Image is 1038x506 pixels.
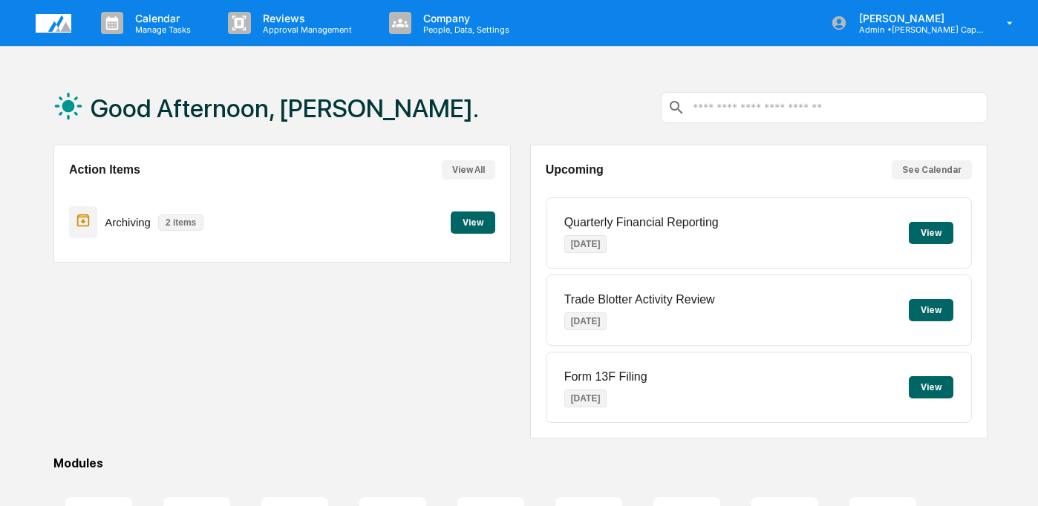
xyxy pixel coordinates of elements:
p: Form 13F Filing [564,370,647,384]
p: Admin • [PERSON_NAME] Capital Management [847,24,985,35]
p: [PERSON_NAME] [847,12,985,24]
div: Modules [53,456,988,470]
button: View [909,222,953,244]
h2: Action Items [69,163,140,177]
p: People, Data, Settings [411,24,517,35]
p: Trade Blotter Activity Review [564,293,715,306]
img: logo [36,14,71,33]
p: Approval Management [251,24,359,35]
button: See Calendar [892,160,972,180]
p: Manage Tasks [123,24,198,35]
p: Company [411,12,517,24]
h2: Upcoming [546,163,604,177]
p: Archiving [105,216,151,229]
p: 2 items [158,214,203,231]
p: [DATE] [564,390,607,407]
p: [DATE] [564,312,607,330]
a: View [451,214,495,229]
button: View [909,299,953,321]
p: Quarterly Financial Reporting [564,216,719,229]
button: View [451,211,495,234]
p: [DATE] [564,235,607,253]
h1: Good Afternoon, [PERSON_NAME]. [91,93,479,123]
p: Reviews [251,12,359,24]
button: View All [442,160,495,180]
p: Calendar [123,12,198,24]
button: View [909,376,953,398]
